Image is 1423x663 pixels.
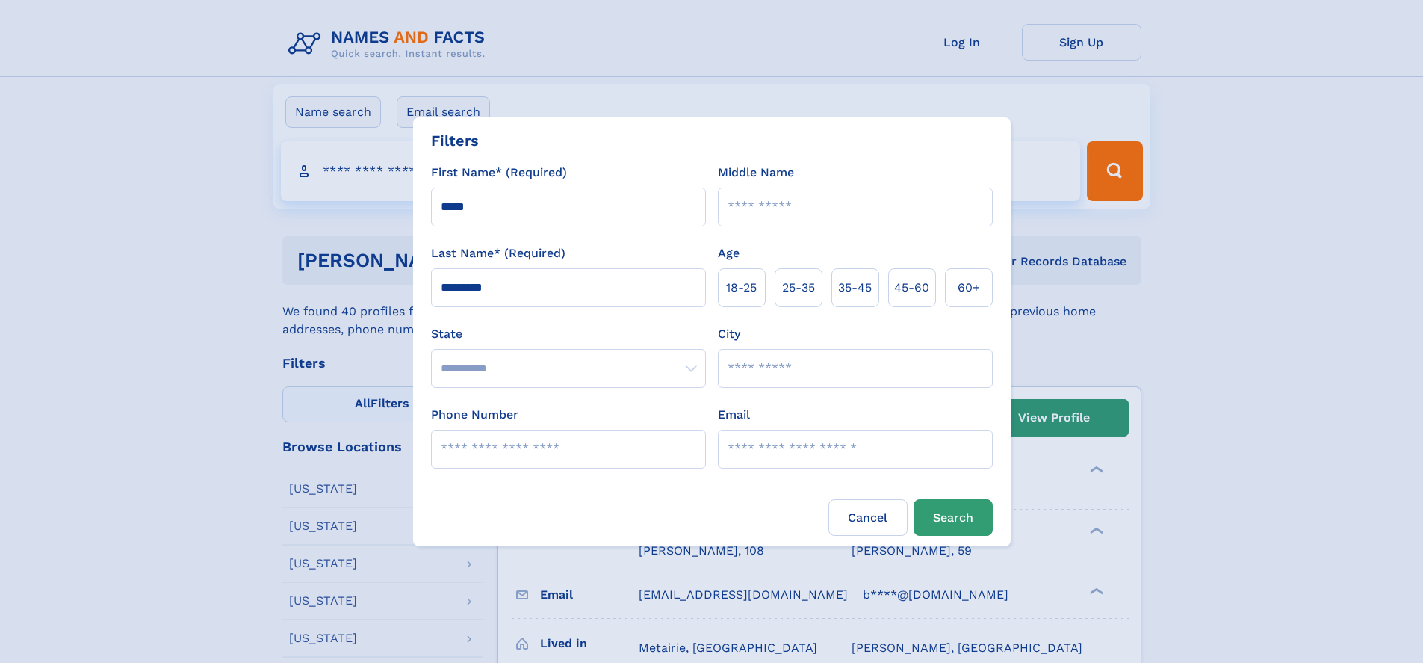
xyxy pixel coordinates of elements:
[431,325,706,343] label: State
[718,164,794,182] label: Middle Name
[828,499,908,536] label: Cancel
[718,325,740,343] label: City
[838,279,872,297] span: 35‑45
[431,406,518,424] label: Phone Number
[718,244,740,262] label: Age
[782,279,815,297] span: 25‑35
[718,406,750,424] label: Email
[431,244,565,262] label: Last Name* (Required)
[958,279,980,297] span: 60+
[914,499,993,536] button: Search
[431,129,479,152] div: Filters
[726,279,757,297] span: 18‑25
[894,279,929,297] span: 45‑60
[431,164,567,182] label: First Name* (Required)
